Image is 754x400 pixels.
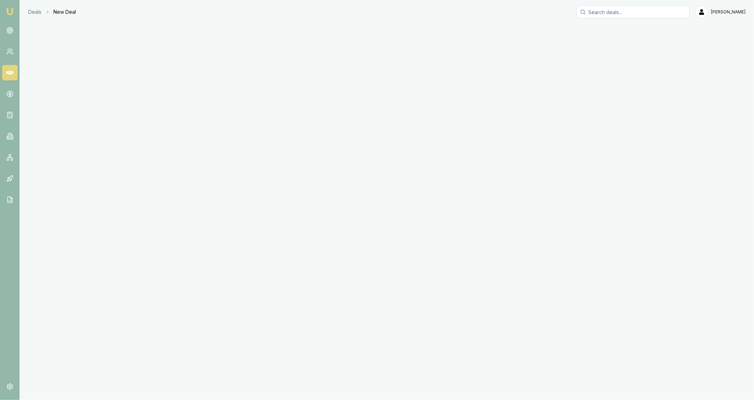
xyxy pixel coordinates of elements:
[53,8,76,16] span: New Deal
[28,8,76,16] nav: breadcrumb
[28,8,41,16] a: Deals
[6,7,14,16] img: emu-icon-u.png
[577,6,690,18] input: Search deals
[711,9,746,15] span: [PERSON_NAME]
